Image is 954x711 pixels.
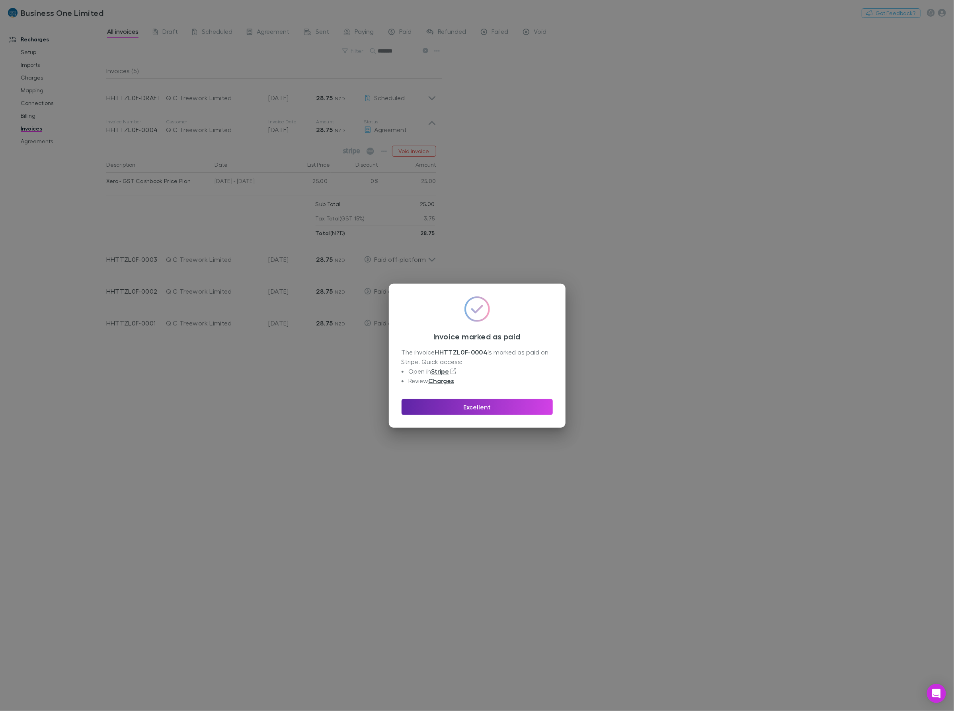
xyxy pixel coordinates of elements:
a: Stripe [431,367,449,375]
h3: Invoice marked as paid [402,331,553,341]
strong: HHTTZL0F-0004 [435,348,488,356]
a: Charges [428,377,454,385]
button: Excellent [402,399,553,415]
img: svg%3e [464,296,490,322]
div: Open Intercom Messenger [927,684,946,703]
div: The invoice is marked as paid on Stripe. Quick access: [402,347,553,386]
li: Review [408,376,552,386]
li: Open in [408,366,552,376]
